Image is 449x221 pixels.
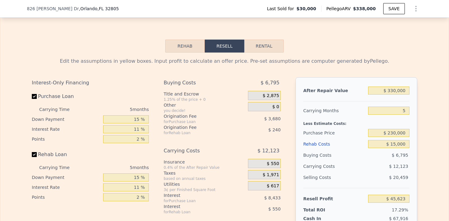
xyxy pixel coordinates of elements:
[303,207,342,213] div: Total ROI
[303,127,366,138] div: Purchase Price
[32,114,101,124] div: Down Payment
[389,164,408,169] span: $ 12,123
[164,97,245,102] div: 1.25% of the price + 0
[389,175,408,180] span: $ 20,459
[164,176,245,181] div: based on annual taxes
[32,182,101,192] div: Interest Rate
[164,159,245,165] div: Insurance
[32,91,101,102] label: Purchase Loan
[164,203,233,210] div: Interest
[303,150,366,161] div: Buying Costs
[164,113,233,119] div: Origination Fee
[258,145,279,156] span: $ 12,123
[32,77,149,88] div: Interest-Only Financing
[82,163,149,172] div: 5 months
[32,124,101,134] div: Interest Rate
[164,165,245,170] div: 0.4% of the After Repair Value
[32,94,37,99] input: Purchase Loan
[32,149,101,160] label: Rehab Loan
[164,77,233,88] div: Buying Costs
[164,210,233,215] div: for Rehab Loan
[392,207,408,212] span: 17.29%
[264,116,280,121] span: $ 3,680
[303,161,342,172] div: Carrying Costs
[165,40,205,53] button: Rehab
[303,105,366,116] div: Carrying Months
[82,104,149,114] div: 5 months
[303,172,366,183] div: Selling Costs
[267,161,279,167] span: $ 550
[205,40,244,53] button: Resell
[164,119,233,124] div: for Purchase Loan
[267,183,279,189] span: $ 617
[261,77,279,88] span: $ 6,795
[303,193,366,204] div: Resell Profit
[32,57,417,65] div: Edit the assumptions in yellow boxes. Input profit to calculate an offer price. Pre-set assumptio...
[164,124,233,130] div: Origination Fee
[268,206,281,211] span: $ 550
[32,172,101,182] div: Down Payment
[383,3,405,14] button: SAVE
[39,104,79,114] div: Carrying Time
[264,195,280,200] span: $ 8,433
[164,192,233,198] div: Interest
[27,6,79,12] span: 826 [PERSON_NAME] Dr
[272,104,279,110] span: $ 0
[303,85,366,96] div: After Repair Value
[164,181,245,187] div: Utilities
[410,2,422,15] button: Show Options
[267,6,296,12] span: Last Sold for
[164,145,233,156] div: Carrying Costs
[32,192,101,202] div: Points
[296,6,316,12] span: $30,000
[164,130,233,135] div: for Rehab Loan
[32,134,101,144] div: Points
[392,153,408,158] span: $ 6,795
[97,6,119,11] span: , FL 32805
[164,187,245,192] div: 3¢ per Finished Square Foot
[32,152,37,157] input: Rehab Loan
[39,163,79,172] div: Carrying Time
[326,6,353,12] span: Pellego ARV
[303,138,366,150] div: Rehab Costs
[353,6,376,11] span: $338,000
[303,116,409,127] div: Less Estimate Costs:
[164,102,245,108] div: Other
[244,40,284,53] button: Rental
[164,198,233,203] div: for Purchase Loan
[164,108,245,113] div: you decide!
[164,91,245,97] div: Title and Escrow
[262,172,279,178] span: $ 1,971
[164,170,245,176] div: Taxes
[79,6,119,12] span: , Orlando
[262,93,279,99] span: $ 2,875
[389,216,408,221] span: $ 67,916
[268,127,281,132] span: $ 240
